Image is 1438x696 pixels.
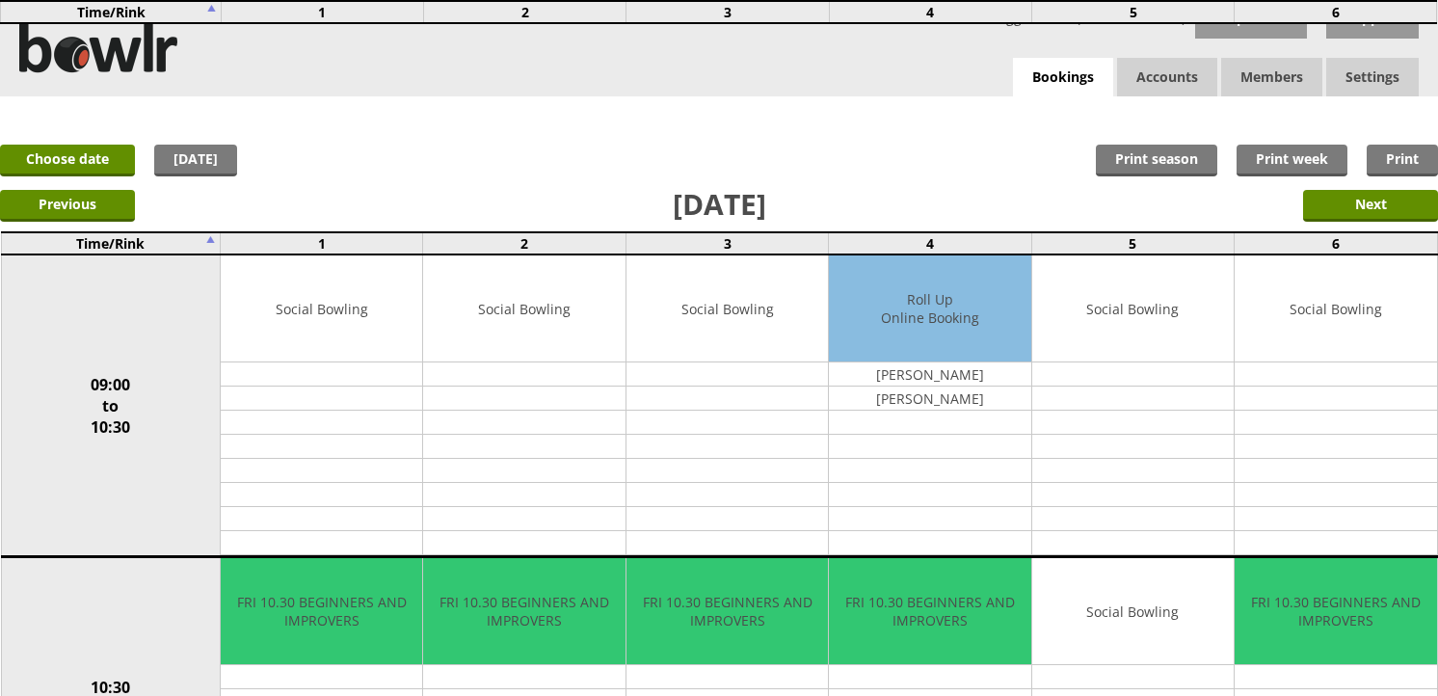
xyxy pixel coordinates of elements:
[1235,255,1436,362] td: Social Bowling
[1367,145,1438,176] a: Print
[829,1,1031,23] td: 4
[1237,145,1347,176] a: Print week
[626,1,829,23] td: 3
[829,387,1030,411] td: [PERSON_NAME]
[1096,145,1217,176] a: Print season
[1032,558,1234,665] td: Social Bowling
[221,558,422,665] td: FRI 10.30 BEGINNERS AND IMPROVERS
[1235,1,1437,23] td: 6
[221,1,423,23] td: 1
[221,232,423,254] td: 1
[154,145,237,176] a: [DATE]
[829,362,1030,387] td: [PERSON_NAME]
[1032,255,1234,362] td: Social Bowling
[423,558,625,665] td: FRI 10.30 BEGINNERS AND IMPROVERS
[1,232,221,254] td: Time/Rink
[626,232,828,254] td: 3
[626,558,828,665] td: FRI 10.30 BEGINNERS AND IMPROVERS
[1,1,221,23] td: Time/Rink
[1235,558,1436,665] td: FRI 10.30 BEGINNERS AND IMPROVERS
[1013,58,1113,97] a: Bookings
[221,255,422,362] td: Social Bowling
[829,558,1030,665] td: FRI 10.30 BEGINNERS AND IMPROVERS
[1031,1,1234,23] td: 5
[1117,58,1217,96] span: Accounts
[423,232,626,254] td: 2
[424,1,626,23] td: 2
[829,255,1030,362] td: Roll Up Online Booking
[1303,190,1438,222] input: Next
[1031,232,1234,254] td: 5
[829,232,1031,254] td: 4
[626,255,828,362] td: Social Bowling
[1221,58,1322,96] span: Members
[1326,58,1419,96] span: Settings
[1235,232,1437,254] td: 6
[423,255,625,362] td: Social Bowling
[1,254,221,557] td: 09:00 to 10:30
